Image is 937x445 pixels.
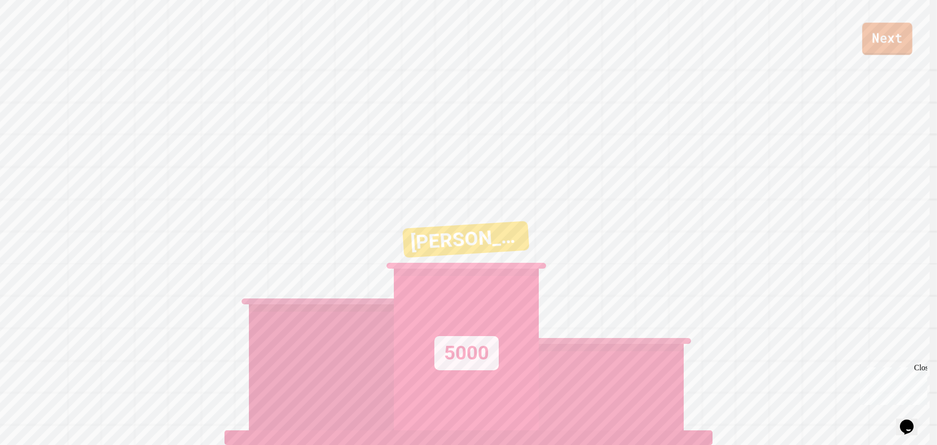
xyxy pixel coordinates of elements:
div: Chat with us now!Close [4,4,67,62]
iframe: chat widget [856,363,927,405]
a: Next [862,22,913,55]
div: [PERSON_NAME] [402,221,529,258]
div: 5000 [434,336,499,370]
iframe: chat widget [896,406,927,435]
